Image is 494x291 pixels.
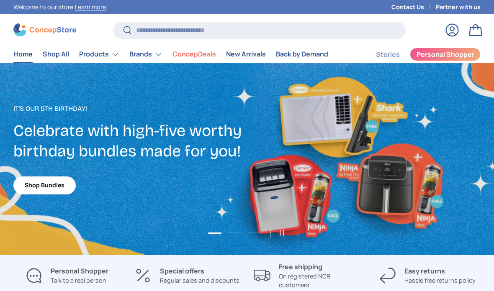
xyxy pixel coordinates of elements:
strong: Free shipping [279,262,322,271]
a: ConcepDeals [172,46,216,62]
p: Talk to a real person [51,276,108,285]
p: Hassle free returns policy [404,276,476,285]
span: Personal Shopper [417,51,474,58]
a: New Arrivals [226,46,266,62]
p: Regular sales and discounts [160,276,239,285]
img: ConcepStore [13,23,76,36]
strong: Special offers [160,266,204,276]
a: Shop All [43,46,69,62]
a: Personal Shopper [410,48,481,61]
strong: Personal Shopper [51,266,108,276]
p: It's our 5th Birthday! [13,104,247,114]
a: Special offers Regular sales and discounts [134,262,240,290]
a: Easy returns Hassle free returns policy [374,262,481,290]
summary: Brands [124,46,167,63]
a: Home [13,46,33,62]
strong: Easy returns [404,266,445,276]
a: Back by Demand [276,46,328,62]
p: On registered NCR customers [279,272,360,290]
h2: Celebrate with high-five worthy birthday bundles made for you! [13,120,247,162]
nav: Primary [13,46,328,63]
a: Learn more [75,3,106,11]
a: Free shipping On registered NCR customers [254,262,360,290]
nav: Secondary [356,46,481,63]
a: Contact Us [391,3,436,12]
a: Partner with us [436,3,481,12]
a: Personal Shopper Talk to a real person [13,262,120,290]
a: Brands [129,46,162,63]
summary: Products [74,46,124,63]
a: Products [79,46,119,63]
p: Welcome to our store. [13,3,106,12]
a: Shop Bundles [13,176,76,194]
a: Stories [376,46,400,63]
